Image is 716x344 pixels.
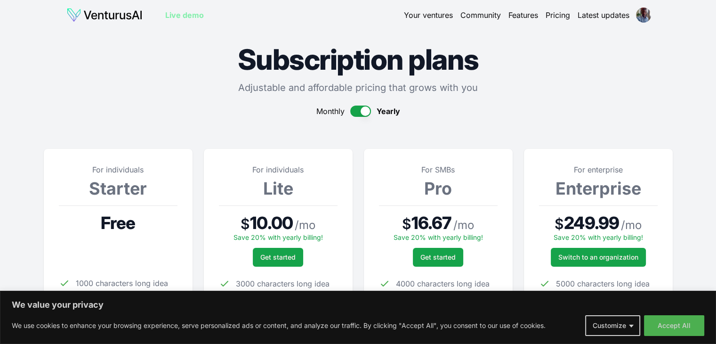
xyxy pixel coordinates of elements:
[101,213,135,232] span: Free
[644,315,704,336] button: Accept All
[551,248,646,267] a: Switch to an organization
[44,45,673,74] h1: Subscription plans
[219,179,338,198] h3: Lite
[420,253,456,262] span: Get started
[219,164,338,175] p: For individuals
[396,278,490,289] span: 4000 characters long idea
[411,213,452,232] span: 16.67
[379,164,498,175] p: For SMBs
[59,164,177,175] p: For individuals
[12,320,546,331] p: We use cookies to enhance your browsing experience, serve personalized ads or content, and analyz...
[295,218,315,233] span: / mo
[379,179,498,198] h3: Pro
[555,215,564,232] span: $
[165,9,204,21] a: Live demo
[508,9,538,21] a: Features
[250,213,293,232] span: 10.00
[233,233,323,241] span: Save 20% with yearly billing!
[636,8,651,23] img: ACg8ocIdk9S7QGC8UlCpKoiRkYvabMFVLrX_Scq-l0R4vABbxXrBb29K=s96-c
[556,278,650,289] span: 5000 characters long idea
[241,215,250,232] span: $
[554,233,643,241] span: Save 20% with yearly billing!
[453,218,474,233] span: / mo
[404,9,453,21] a: Your ventures
[377,106,400,117] span: Yearly
[260,253,296,262] span: Get started
[316,106,345,117] span: Monthly
[59,179,177,198] h3: Starter
[12,299,704,311] p: We value your privacy
[394,233,483,241] span: Save 20% with yearly billing!
[44,81,673,94] p: Adjustable and affordable pricing that grows with you
[539,179,658,198] h3: Enterprise
[253,248,303,267] button: Get started
[578,9,629,21] a: Latest updates
[402,215,411,232] span: $
[460,9,501,21] a: Community
[413,248,463,267] button: Get started
[236,278,330,289] span: 3000 characters long idea
[621,218,642,233] span: / mo
[564,213,619,232] span: 249.99
[546,9,570,21] a: Pricing
[76,278,168,289] span: 1000 characters long idea
[585,315,640,336] button: Customize
[539,164,658,175] p: For enterprise
[66,8,143,23] img: logo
